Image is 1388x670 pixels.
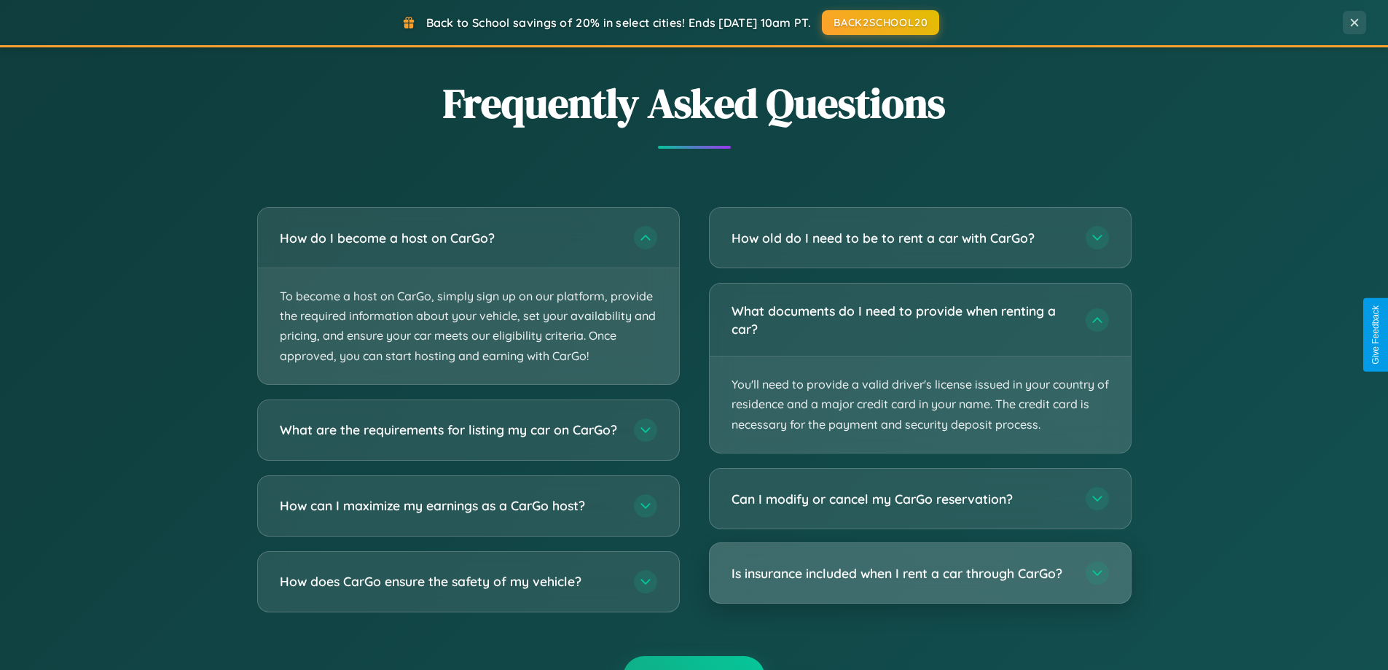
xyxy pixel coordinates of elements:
span: Back to School savings of 20% in select cities! Ends [DATE] 10am PT. [426,15,811,30]
h3: How does CarGo ensure the safety of my vehicle? [280,572,619,591]
p: You'll need to provide a valid driver's license issued in your country of residence and a major c... [710,357,1131,453]
h3: How do I become a host on CarGo? [280,229,619,247]
h3: How can I maximize my earnings as a CarGo host? [280,496,619,515]
div: Give Feedback [1371,305,1381,365]
button: BACK2SCHOOL20 [822,10,939,35]
h3: Is insurance included when I rent a car through CarGo? [732,564,1071,583]
h3: How old do I need to be to rent a car with CarGo? [732,229,1071,247]
h3: Can I modify or cancel my CarGo reservation? [732,490,1071,508]
h2: Frequently Asked Questions [257,75,1132,131]
h3: What documents do I need to provide when renting a car? [732,302,1071,338]
h3: What are the requirements for listing my car on CarGo? [280,421,619,439]
p: To become a host on CarGo, simply sign up on our platform, provide the required information about... [258,268,679,384]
